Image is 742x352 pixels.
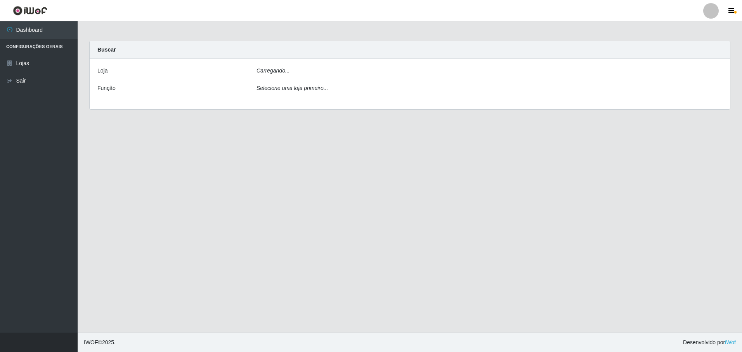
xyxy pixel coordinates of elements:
[683,338,736,347] span: Desenvolvido por
[97,84,116,92] label: Função
[97,67,107,75] label: Loja
[257,85,328,91] i: Selecione uma loja primeiro...
[725,339,736,345] a: iWof
[84,338,116,347] span: © 2025 .
[84,339,98,345] span: IWOF
[257,67,290,74] i: Carregando...
[97,47,116,53] strong: Buscar
[13,6,47,16] img: CoreUI Logo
